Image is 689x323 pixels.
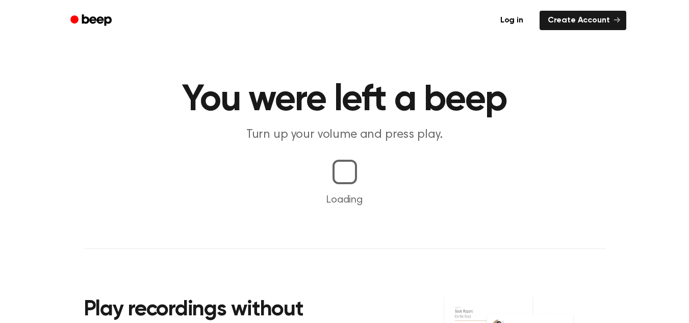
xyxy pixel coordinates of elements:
p: Loading [12,192,677,208]
a: Create Account [540,11,626,30]
h1: You were left a beep [84,82,606,118]
p: Turn up your volume and press play. [149,127,541,143]
a: Beep [63,11,121,31]
a: Log in [490,9,533,32]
